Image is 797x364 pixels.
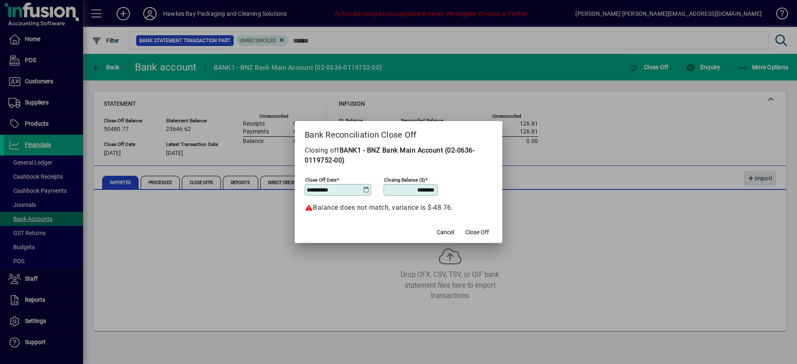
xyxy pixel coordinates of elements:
[305,203,492,213] div: Balance does not match, variance is $-48.76.
[305,146,492,165] p: Closing off
[437,228,454,237] span: Cancel
[305,177,337,183] mat-label: Close off date
[295,121,502,145] h2: Bank Reconciliation Close Off
[465,228,489,237] span: Close Off
[462,225,492,240] button: Close Off
[305,146,474,164] strong: BANK1 - BNZ Bank Main Account (02-0636-0119752-00)
[432,225,459,240] button: Cancel
[384,177,425,183] mat-label: Closing Balance ($)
